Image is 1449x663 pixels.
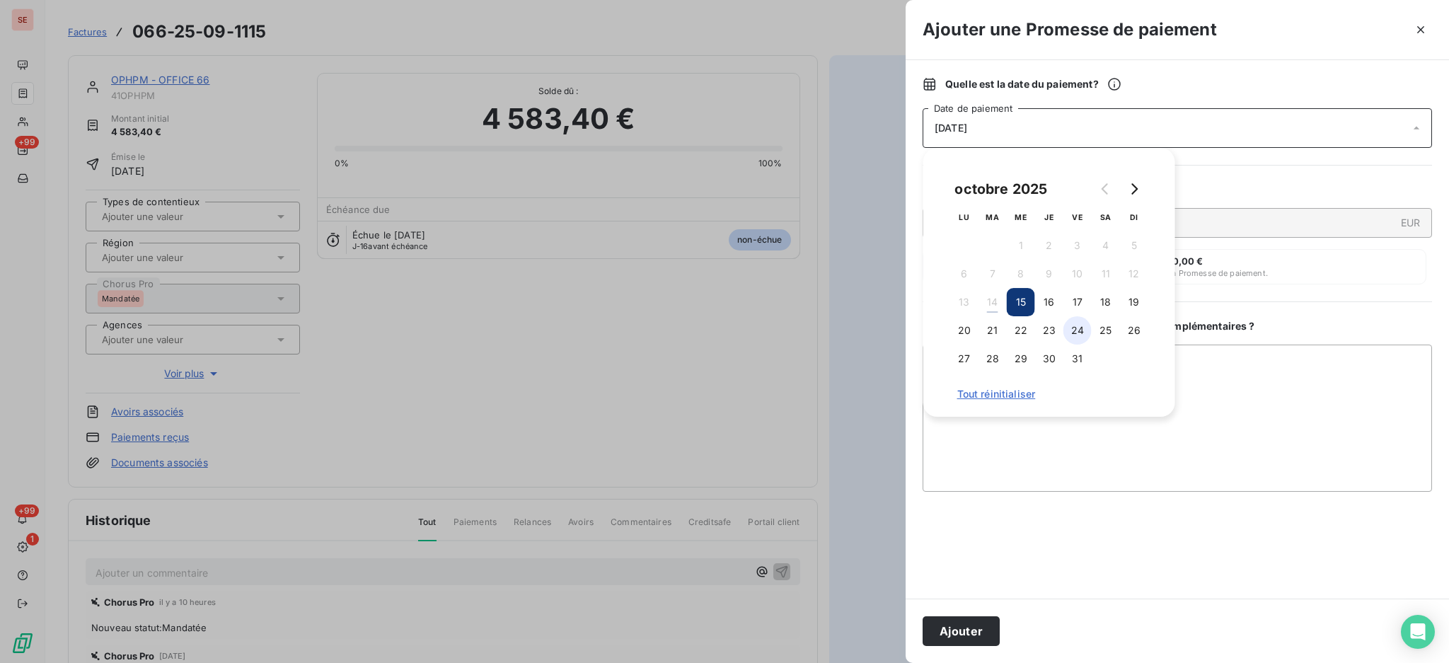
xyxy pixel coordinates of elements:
[1035,231,1063,260] button: 2
[1035,316,1063,345] button: 23
[1092,175,1120,203] button: Go to previous month
[1035,203,1063,231] th: jeudi
[1035,260,1063,288] button: 9
[950,288,978,316] button: 13
[1007,345,1035,373] button: 29
[978,260,1007,288] button: 7
[950,260,978,288] button: 6
[1120,175,1148,203] button: Go to next month
[1120,316,1148,345] button: 26
[950,178,1053,200] div: octobre 2025
[1092,260,1120,288] button: 11
[1092,203,1120,231] th: samedi
[1120,288,1148,316] button: 19
[1035,288,1063,316] button: 16
[1063,231,1092,260] button: 3
[1172,255,1203,267] span: 0,00 €
[1007,231,1035,260] button: 1
[1063,260,1092,288] button: 10
[950,203,978,231] th: lundi
[1120,260,1148,288] button: 12
[923,616,1000,646] button: Ajouter
[1063,288,1092,316] button: 17
[957,388,1141,400] span: Tout réinitialiser
[950,316,978,345] button: 20
[1120,231,1148,260] button: 5
[1401,615,1435,649] div: Open Intercom Messenger
[1063,345,1092,373] button: 31
[950,345,978,373] button: 27
[923,17,1217,42] h3: Ajouter une Promesse de paiement
[1007,316,1035,345] button: 22
[1035,345,1063,373] button: 30
[1120,203,1148,231] th: dimanche
[978,203,1007,231] th: mardi
[935,122,967,134] span: [DATE]
[978,345,1007,373] button: 28
[1092,316,1120,345] button: 25
[1092,231,1120,260] button: 4
[1063,203,1092,231] th: vendredi
[1007,288,1035,316] button: 15
[1092,288,1120,316] button: 18
[1007,203,1035,231] th: mercredi
[1007,260,1035,288] button: 8
[1063,316,1092,345] button: 24
[978,316,1007,345] button: 21
[945,77,1121,91] span: Quelle est la date du paiement ?
[978,288,1007,316] button: 14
